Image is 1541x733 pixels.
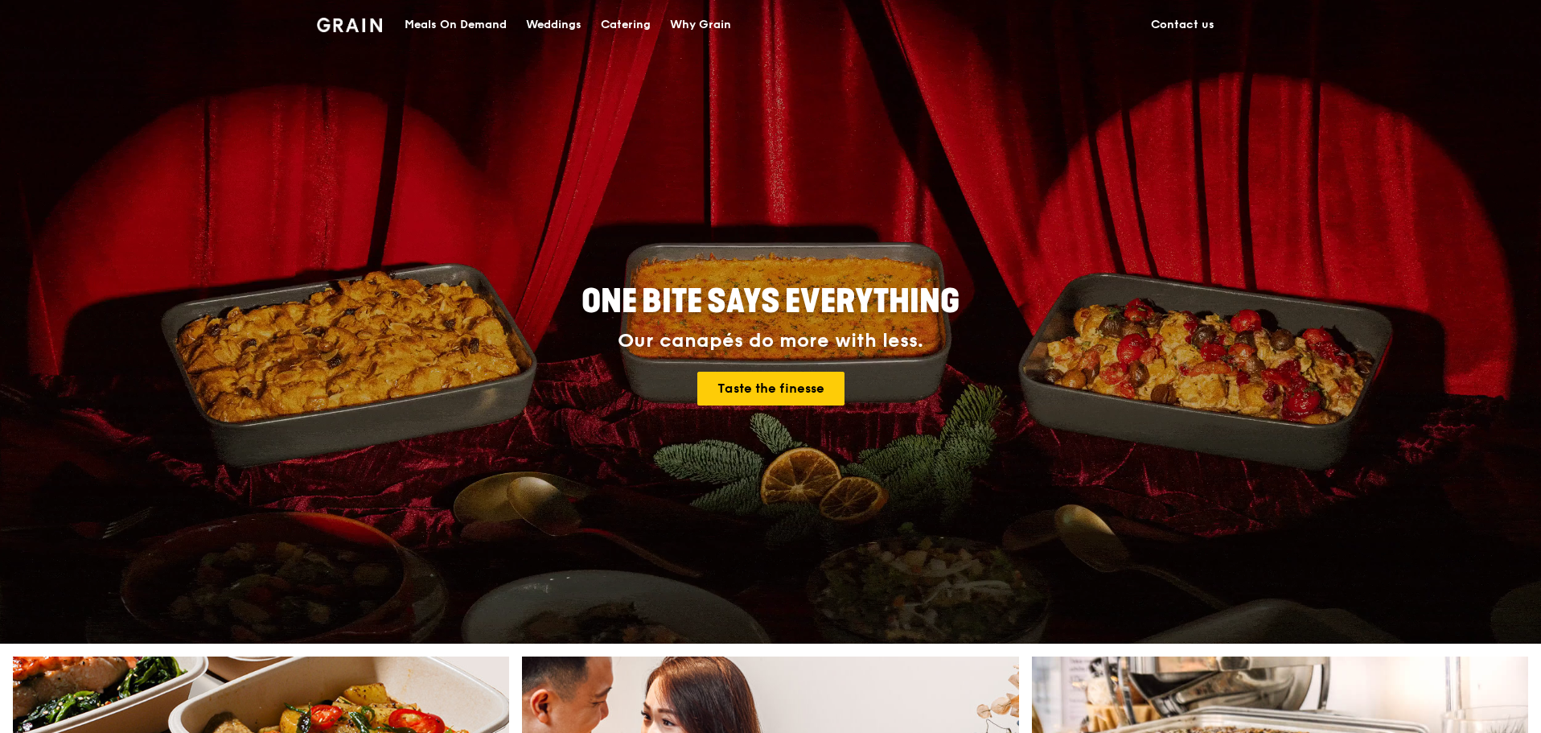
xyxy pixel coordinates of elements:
[481,330,1060,352] div: Our canapés do more with less.
[601,1,651,49] div: Catering
[1141,1,1224,49] a: Contact us
[660,1,741,49] a: Why Grain
[670,1,731,49] div: Why Grain
[516,1,591,49] a: Weddings
[581,282,960,321] span: ONE BITE SAYS EVERYTHING
[591,1,660,49] a: Catering
[697,372,844,406] a: Taste the finesse
[526,1,581,49] div: Weddings
[317,18,382,32] img: Grain
[405,1,507,49] div: Meals On Demand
